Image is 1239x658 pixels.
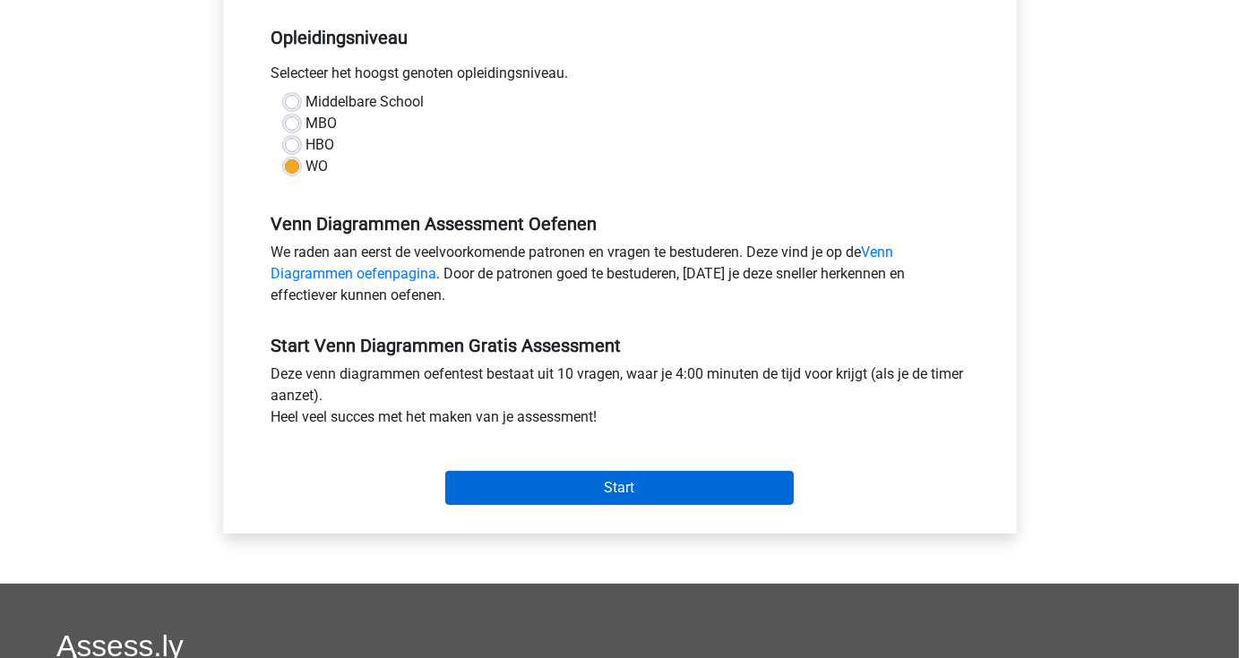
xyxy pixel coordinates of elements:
h5: Opleidingsniveau [271,20,968,56]
h5: Venn Diagrammen Assessment Oefenen [271,213,968,235]
div: Deze venn diagrammen oefentest bestaat uit 10 vragen, waar je 4:00 minuten de tijd voor krijgt (a... [258,363,982,435]
div: Selecteer het hoogst genoten opleidingsniveau. [258,63,982,91]
label: HBO [306,134,335,156]
label: Middelbare School [306,91,425,113]
input: Start [445,471,794,505]
label: WO [306,156,329,177]
h5: Start Venn Diagrammen Gratis Assessment [271,335,968,356]
label: MBO [306,113,338,134]
div: We raden aan eerst de veelvoorkomende patronen en vragen te bestuderen. Deze vind je op de . Door... [258,242,982,313]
